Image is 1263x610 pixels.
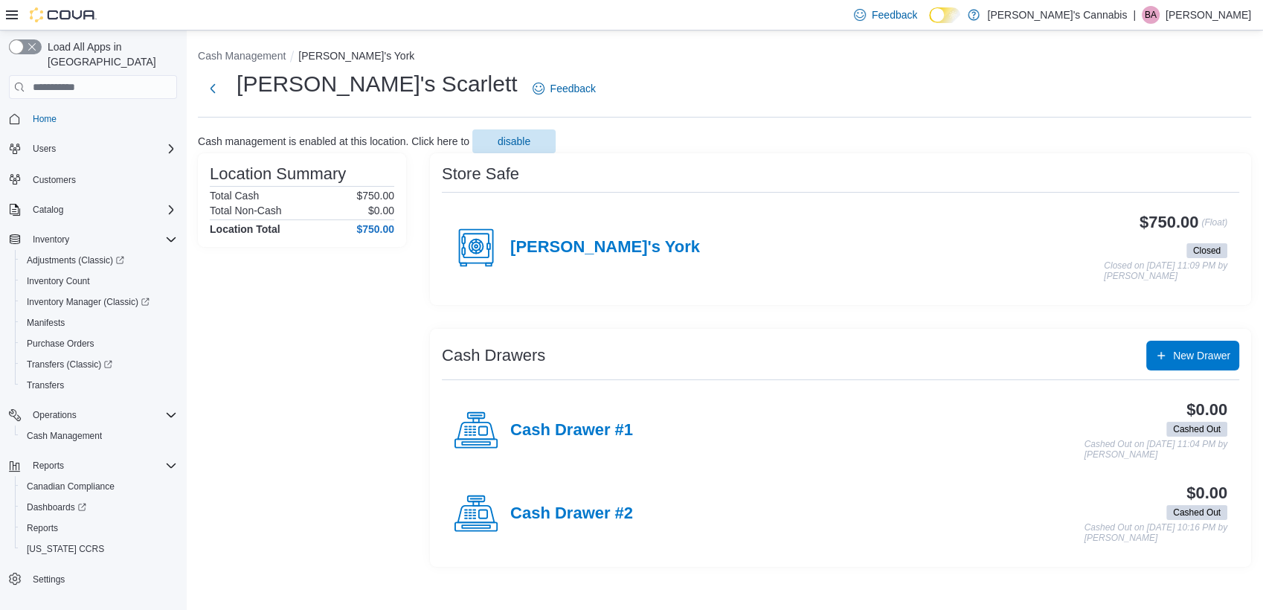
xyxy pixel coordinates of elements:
span: Reports [21,519,177,537]
span: Inventory [27,231,177,248]
h3: $0.00 [1186,401,1227,419]
a: Settings [27,571,71,588]
span: Adjustments (Classic) [21,251,177,269]
span: Cashed Out [1166,422,1227,437]
span: Feedback [550,81,596,96]
p: Closed on [DATE] 11:09 PM by [PERSON_NAME] [1104,261,1227,281]
button: [US_STATE] CCRS [15,539,183,559]
span: Inventory Manager (Classic) [27,296,150,308]
span: BA [1145,6,1157,24]
a: Dashboards [15,497,183,518]
h3: $0.00 [1186,484,1227,502]
span: Customers [33,174,76,186]
span: Feedback [872,7,917,22]
button: [PERSON_NAME]'s York [298,50,414,62]
input: Dark Mode [929,7,960,23]
span: Operations [27,406,177,424]
button: Transfers [15,375,183,396]
span: Closed [1193,244,1221,257]
button: Catalog [27,201,69,219]
span: Catalog [27,201,177,219]
span: Canadian Compliance [21,478,177,495]
span: Cash Management [21,427,177,445]
span: [US_STATE] CCRS [27,543,104,555]
a: Reports [21,519,64,537]
a: Feedback [527,74,602,103]
span: Closed [1186,243,1227,258]
span: Transfers [21,376,177,394]
a: Inventory Manager (Classic) [15,292,183,312]
h4: Location Total [210,223,280,235]
span: Manifests [27,317,65,329]
h4: $750.00 [356,223,394,235]
span: Reports [27,522,58,534]
p: Cash management is enabled at this location. Click here to [198,135,469,147]
button: Cash Management [198,50,286,62]
button: Inventory [27,231,75,248]
p: (Float) [1201,213,1227,240]
a: Transfers [21,376,70,394]
span: Customers [27,170,177,188]
p: | [1133,6,1136,24]
span: Cashed Out [1166,505,1227,520]
p: $0.00 [368,205,394,216]
button: Settings [3,568,183,590]
button: Manifests [15,312,183,333]
p: $750.00 [356,190,394,202]
span: Operations [33,409,77,421]
a: Inventory Manager (Classic) [21,293,155,311]
button: disable [472,129,556,153]
span: Home [27,109,177,128]
h3: Store Safe [442,165,519,183]
span: Dashboards [27,501,86,513]
h1: [PERSON_NAME]'s Scarlett [237,69,518,99]
span: Reports [27,457,177,475]
h4: Cash Drawer #2 [510,504,633,524]
span: Users [33,143,56,155]
img: Cova [30,7,97,22]
h6: Total Non-Cash [210,205,282,216]
button: Operations [27,406,83,424]
span: Transfers (Classic) [21,356,177,373]
span: Catalog [33,204,63,216]
button: Operations [3,405,183,426]
span: Manifests [21,314,177,332]
button: Users [27,140,62,158]
span: Inventory Count [27,275,90,287]
span: Transfers (Classic) [27,359,112,370]
a: Transfers (Classic) [15,354,183,375]
a: Transfers (Classic) [21,356,118,373]
span: Inventory Count [21,272,177,290]
span: Inventory [33,234,69,245]
button: Reports [3,455,183,476]
p: Cashed Out on [DATE] 10:16 PM by [PERSON_NAME] [1084,523,1227,543]
a: [US_STATE] CCRS [21,540,110,558]
span: Transfers [27,379,64,391]
a: Dashboards [21,498,92,516]
span: Inventory Manager (Classic) [21,293,177,311]
span: Purchase Orders [21,335,177,353]
span: Users [27,140,177,158]
a: Customers [27,171,82,189]
span: disable [498,134,530,149]
button: Inventory [3,229,183,250]
div: Brandon Arrigo [1142,6,1160,24]
span: Purchase Orders [27,338,94,350]
a: Canadian Compliance [21,478,120,495]
a: Adjustments (Classic) [15,250,183,271]
h6: Total Cash [210,190,259,202]
span: Washington CCRS [21,540,177,558]
a: Purchase Orders [21,335,100,353]
span: Home [33,113,57,125]
button: Next [198,74,228,103]
h3: Location Summary [210,165,346,183]
span: Cashed Out [1173,506,1221,519]
h4: [PERSON_NAME]'s York [510,238,700,257]
button: Purchase Orders [15,333,183,354]
span: New Drawer [1173,348,1230,363]
span: Load All Apps in [GEOGRAPHIC_DATA] [42,39,177,69]
a: Inventory Count [21,272,96,290]
span: Canadian Compliance [27,481,115,492]
p: [PERSON_NAME] [1166,6,1251,24]
button: Reports [15,518,183,539]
